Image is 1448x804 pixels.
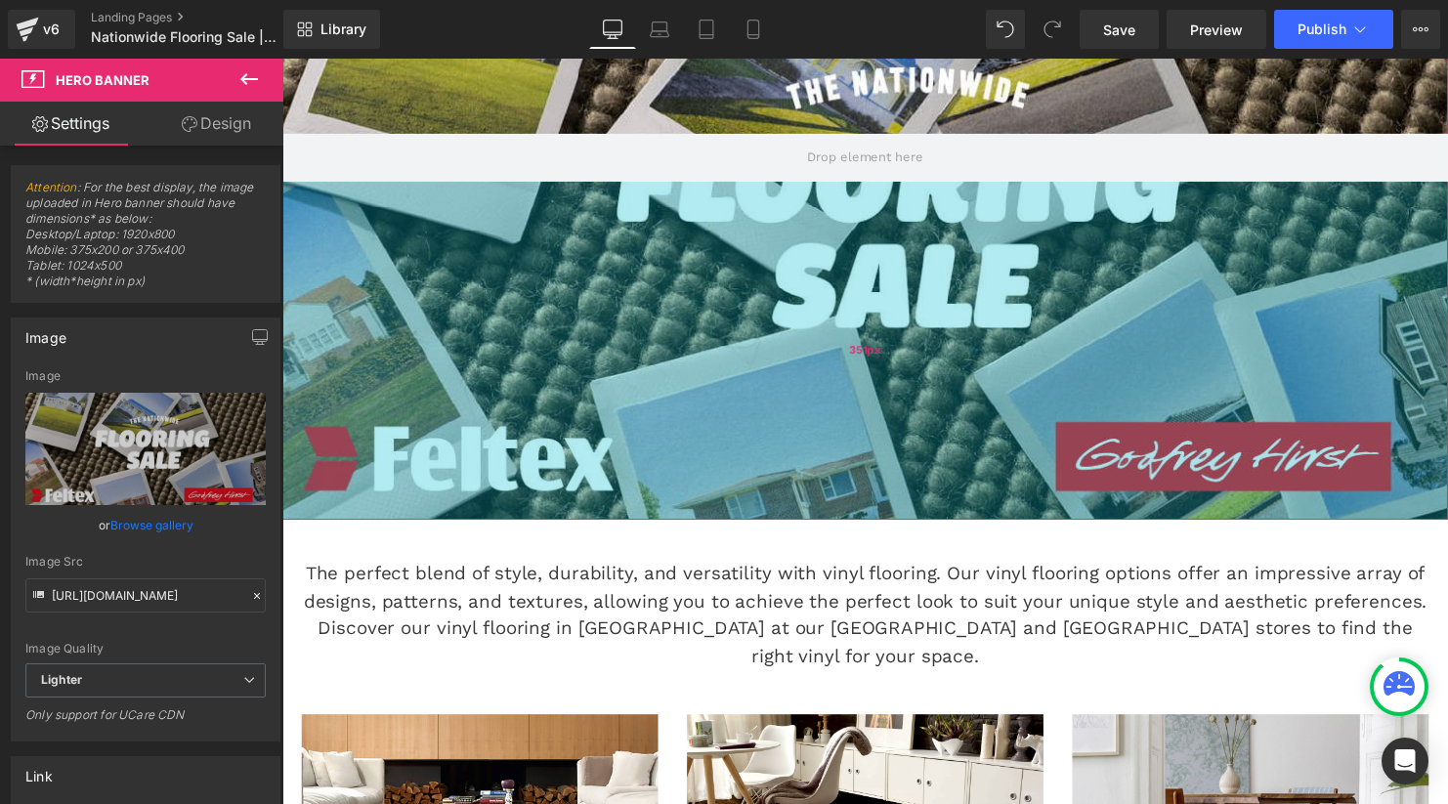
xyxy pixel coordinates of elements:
a: Landing Pages [91,10,316,25]
a: Preview [1167,10,1266,49]
a: Design [146,102,287,146]
button: More [1401,10,1440,49]
a: v6 [8,10,75,49]
div: Image Src [25,555,266,569]
a: Desktop [589,10,636,49]
a: Browse gallery [110,508,193,542]
div: Image Quality [25,642,266,656]
div: Image [25,318,66,346]
button: Redo [1033,10,1072,49]
span: Publish [1298,21,1346,37]
input: Link [25,578,266,613]
span: 351px [575,287,608,305]
b: Lighter [41,672,82,687]
a: New Library [283,10,380,49]
button: Undo [986,10,1025,49]
button: Publish [1274,10,1393,49]
div: Only support for UCare CDN [25,707,266,736]
span: Library [320,21,366,38]
span: Save [1103,20,1135,40]
a: Mobile [730,10,777,49]
a: Tablet [683,10,730,49]
p: The perfect blend of style, durability, and versatility with vinyl flooring. Our vinyl flooring o... [20,509,1163,620]
div: or [25,515,266,535]
div: v6 [39,17,64,42]
span: Preview [1190,20,1243,40]
div: Image [25,369,266,383]
a: Attention [25,180,77,194]
span: Nationwide Flooring Sale | [PERSON_NAME] Flooring [91,29,278,45]
a: Laptop [636,10,683,49]
span: : For the best display, the image uploaded in Hero banner should have dimensions* as below: Deskt... [25,180,266,302]
div: Open Intercom Messenger [1382,738,1428,784]
div: Link [25,757,53,784]
span: Hero Banner [56,72,149,88]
